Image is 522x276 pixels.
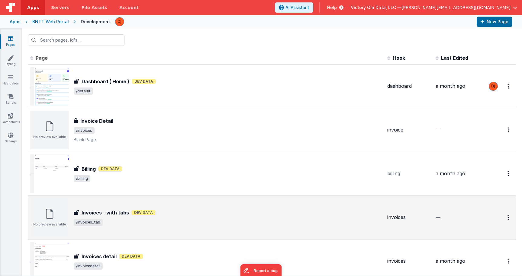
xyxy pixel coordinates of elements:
[82,5,108,11] span: File Assets
[81,19,110,25] div: Development
[327,5,337,11] span: Help
[98,166,122,172] span: Dev Data
[504,211,514,224] button: Options
[504,255,514,267] button: Options
[27,5,39,11] span: Apps
[115,17,124,26] img: f3d315f864dfd729bbf95c1be5919636
[36,55,48,61] span: Page
[351,5,401,11] span: Victory Gin Data, LLC —
[82,253,117,260] h3: Invoices detail
[441,55,468,61] span: Last Edited
[351,5,517,11] button: Victory Gin Data, LLC — [PERSON_NAME][EMAIL_ADDRESS][DOMAIN_NAME]
[436,127,440,133] span: —
[80,117,113,125] h3: Invoice Detail
[504,167,514,180] button: Options
[10,19,21,25] div: Apps
[28,34,124,46] input: Search pages, id's ...
[32,19,69,25] div: BNTT Web Portal
[275,2,313,13] button: AI Assistant
[387,83,431,90] div: dashboard
[82,209,129,216] h3: Invoices - with tabs
[477,17,512,27] button: New Page
[436,170,465,176] span: a month ago
[285,5,309,11] span: AI Assistant
[74,219,103,226] span: /invoices_tab
[74,137,382,143] p: Blank Page
[387,258,431,265] div: invoices
[387,126,431,133] div: invoice
[504,124,514,136] button: Options
[387,214,431,221] div: invoices
[51,5,69,11] span: Servers
[436,214,440,220] span: —
[82,165,96,173] h3: Billing
[74,87,93,95] span: /default
[131,210,156,215] span: Dev Data
[74,127,95,134] span: /invoices
[489,82,498,90] img: f3d315f864dfd729bbf95c1be5919636
[504,80,514,92] button: Options
[401,5,511,11] span: [PERSON_NAME][EMAIL_ADDRESS][DOMAIN_NAME]
[436,258,465,264] span: a month ago
[436,83,465,89] span: a month ago
[393,55,405,61] span: Hook
[387,170,431,177] div: billing
[132,79,156,84] span: Dev Data
[74,175,90,182] span: /billing
[74,262,103,270] span: /invoicedetail
[82,78,129,85] h3: Dashboard ( Home )
[119,254,143,259] span: Dev Data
